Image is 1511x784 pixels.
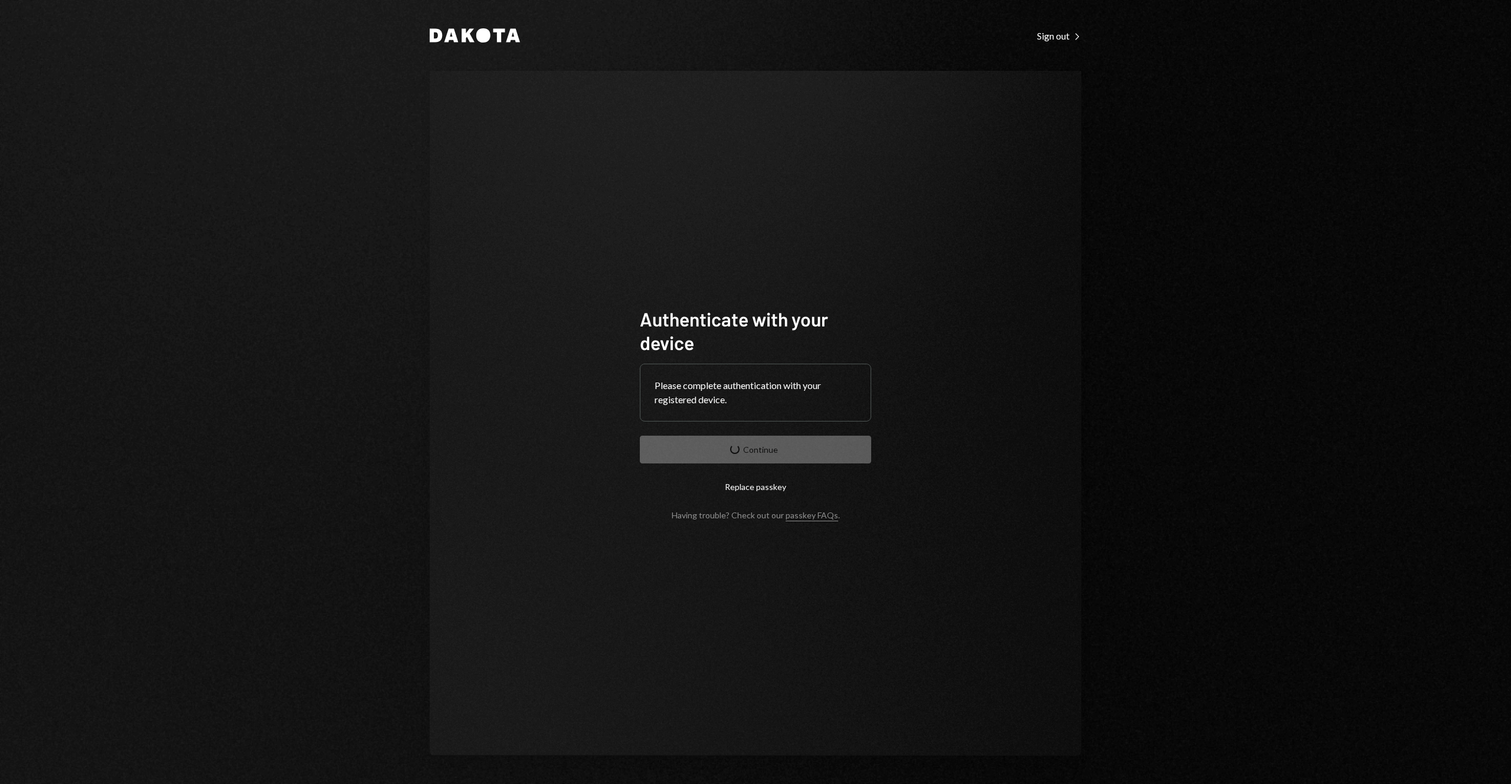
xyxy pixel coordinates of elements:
[786,510,838,521] a: passkey FAQs
[655,378,856,407] div: Please complete authentication with your registered device.
[640,307,871,354] h1: Authenticate with your device
[1037,29,1081,42] a: Sign out
[640,473,871,501] button: Replace passkey
[672,510,840,520] div: Having trouble? Check out our .
[1037,30,1081,42] div: Sign out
